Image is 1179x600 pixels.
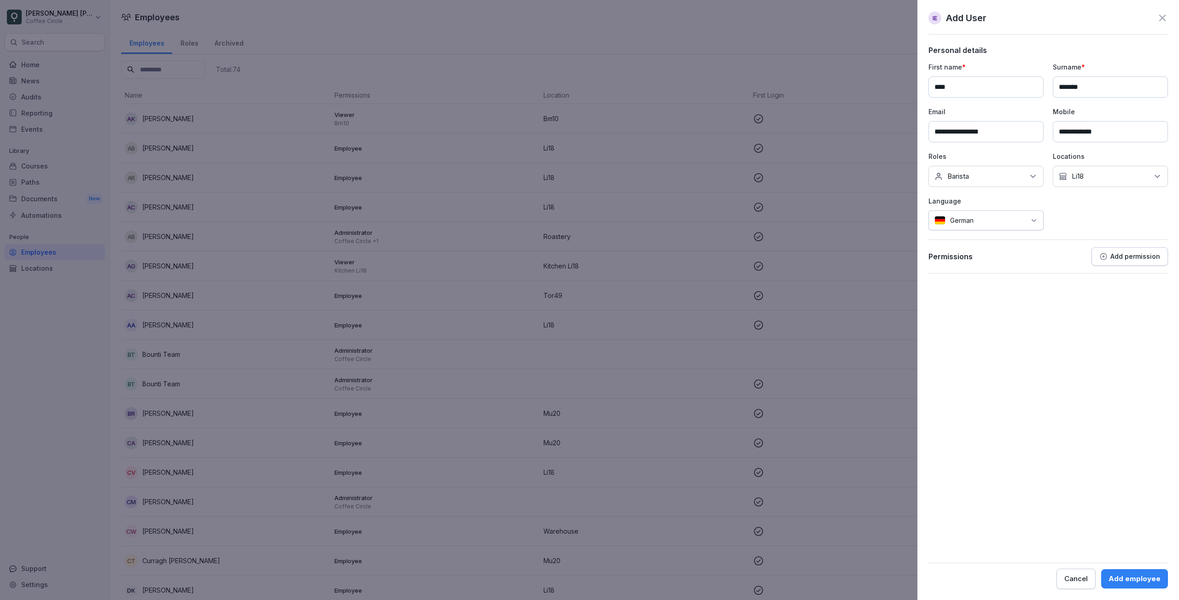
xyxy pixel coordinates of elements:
div: Cancel [1064,574,1088,584]
p: Permissions [928,252,973,261]
p: Roles [928,151,1044,161]
div: IE [928,12,941,24]
p: First name [928,62,1044,72]
p: Barista [947,172,969,181]
button: Add employee [1101,569,1168,588]
p: Surname [1053,62,1168,72]
p: Li18 [1072,172,1084,181]
p: Email [928,107,1044,117]
p: Add User [946,11,986,25]
p: Locations [1053,151,1168,161]
p: Mobile [1053,107,1168,117]
button: Add permission [1091,247,1168,266]
button: Cancel [1056,569,1096,589]
div: German [928,210,1044,230]
p: Personal details [928,46,1168,55]
img: de.svg [934,216,946,225]
div: Add employee [1109,574,1161,584]
p: Add permission [1110,253,1160,260]
p: Language [928,196,1044,206]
